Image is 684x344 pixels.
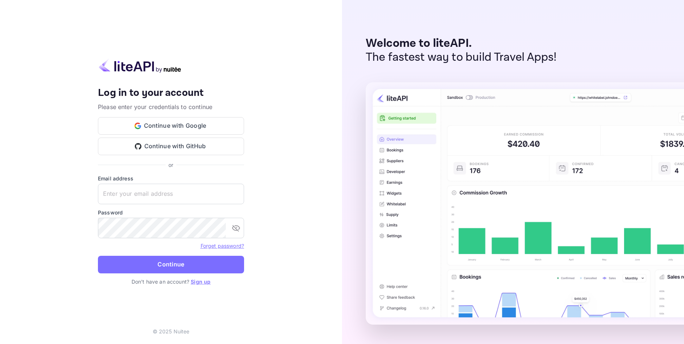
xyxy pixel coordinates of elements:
button: Continue [98,256,244,273]
p: Welcome to liteAPI. [366,37,557,51]
h4: Log in to your account [98,87,244,100]
label: Email address [98,175,244,182]
p: Please enter your credentials to continue [98,102,244,111]
a: Forget password? [201,243,244,249]
p: Don't have an account? [98,278,244,285]
p: or [168,161,173,169]
img: liteapi [98,59,182,73]
a: Sign up [191,278,210,285]
p: The fastest way to build Travel Apps! [366,51,557,64]
label: Password [98,209,244,216]
button: Continue with Google [98,117,244,135]
button: toggle password visibility [229,221,243,235]
p: © 2025 Nuitee [153,328,190,335]
button: Continue with GitHub [98,138,244,155]
input: Enter your email address [98,184,244,204]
